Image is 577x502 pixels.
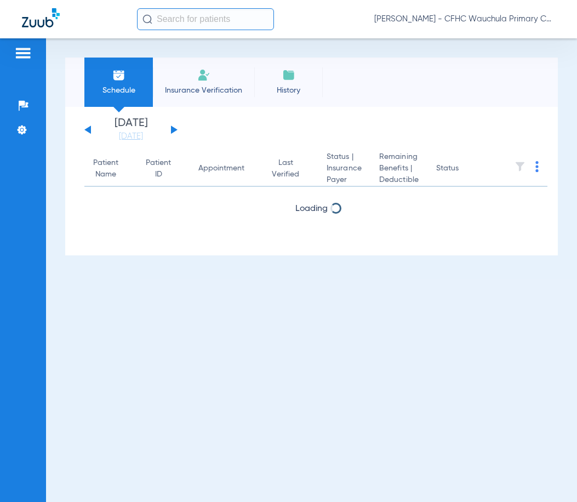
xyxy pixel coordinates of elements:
li: [DATE] [98,118,164,142]
img: Manual Insurance Verification [197,69,210,82]
div: Appointment [198,163,244,174]
img: filter.svg [515,161,525,172]
th: Status [427,151,501,187]
span: Loading [295,204,328,213]
th: Status | [318,151,370,187]
div: Patient ID [146,157,181,180]
img: Search Icon [142,14,152,24]
div: Patient Name [93,157,128,180]
span: [PERSON_NAME] - CFHC Wauchula Primary Care Dental [374,14,555,25]
div: Patient Name [93,157,118,180]
div: Appointment [198,163,254,174]
span: Deductible [379,174,419,186]
a: [DATE] [98,131,164,142]
span: Insurance Payer [327,163,362,186]
div: Last Verified [272,157,299,180]
img: Schedule [112,69,125,82]
span: Schedule [93,85,145,96]
img: group-dot-blue.svg [535,161,539,172]
div: Patient ID [146,157,171,180]
th: Remaining Benefits | [370,151,427,187]
span: Insurance Verification [161,85,246,96]
img: Zuub Logo [22,8,60,27]
img: hamburger-icon [14,47,32,60]
span: History [262,85,315,96]
input: Search for patients [137,8,274,30]
div: Last Verified [272,157,309,180]
img: History [282,69,295,82]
